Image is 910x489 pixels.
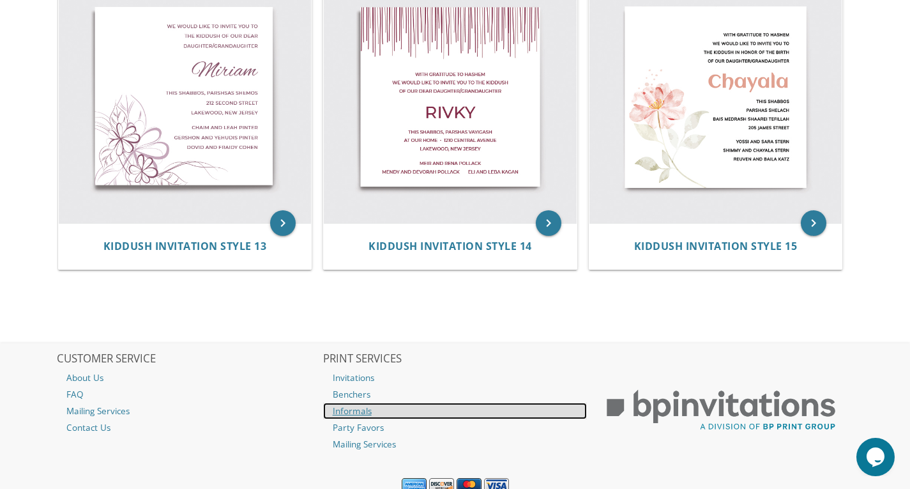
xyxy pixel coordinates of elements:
[536,210,561,236] a: keyboard_arrow_right
[368,240,532,252] a: Kiddush Invitation Style 14
[103,239,267,253] span: Kiddush Invitation Style 13
[634,239,798,253] span: Kiddush Invitation Style 15
[270,210,296,236] a: keyboard_arrow_right
[323,419,588,436] a: Party Favors
[323,436,588,453] a: Mailing Services
[801,210,826,236] a: keyboard_arrow_right
[323,403,588,419] a: Informals
[856,438,897,476] iframe: chat widget
[57,353,321,366] h2: CUSTOMER SERVICE
[323,386,588,403] a: Benchers
[589,378,853,442] img: BP Print Group
[57,386,321,403] a: FAQ
[323,353,588,366] h2: PRINT SERVICES
[57,419,321,436] a: Contact Us
[368,239,532,253] span: Kiddush Invitation Style 14
[103,240,267,252] a: Kiddush Invitation Style 13
[57,369,321,386] a: About Us
[57,403,321,419] a: Mailing Services
[634,240,798,252] a: Kiddush Invitation Style 15
[323,369,588,386] a: Invitations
